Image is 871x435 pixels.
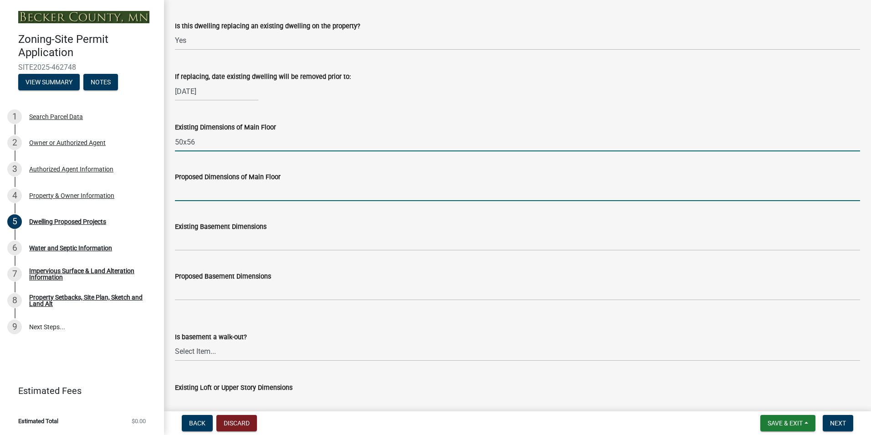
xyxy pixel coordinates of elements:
[189,419,205,427] span: Back
[7,188,22,203] div: 4
[83,79,118,86] wm-modal-confirm: Notes
[175,174,281,181] label: Proposed Dimensions of Main Floor
[216,415,257,431] button: Discard
[175,334,247,341] label: Is basement a walk-out?
[29,192,114,199] div: Property & Owner Information
[29,294,149,307] div: Property Setbacks, Site Plan, Sketch and Land Alt
[29,245,112,251] div: Water and Septic Information
[7,135,22,150] div: 2
[29,140,106,146] div: Owner or Authorized Agent
[29,166,113,172] div: Authorized Agent Information
[83,74,118,90] button: Notes
[132,418,146,424] span: $0.00
[7,241,22,255] div: 6
[823,415,853,431] button: Next
[29,268,149,280] div: Impervious Surface & Land Alteration Information
[18,63,146,72] span: SITE2025-462748
[18,11,149,23] img: Becker County, Minnesota
[18,74,80,90] button: View Summary
[768,419,803,427] span: Save & Exit
[175,124,276,131] label: Existing Dimensions of Main Floor
[830,419,846,427] span: Next
[175,82,258,101] input: mm/dd/yyyy
[7,293,22,308] div: 8
[29,114,83,120] div: Search Parcel Data
[7,214,22,229] div: 5
[7,320,22,334] div: 9
[175,74,351,80] label: If replacing, date existing dwelling will be removed prior to:
[29,218,106,225] div: Dwelling Proposed Projects
[175,23,360,30] label: Is this dwelling replacing an existing dwelling on the property?
[18,418,58,424] span: Estimated Total
[18,33,157,59] h4: Zoning-Site Permit Application
[175,274,271,280] label: Proposed Basement Dimensions
[18,79,80,86] wm-modal-confirm: Summary
[7,267,22,281] div: 7
[175,224,266,230] label: Existing Basement Dimensions
[7,382,149,400] a: Estimated Fees
[182,415,213,431] button: Back
[175,385,292,391] label: Existing Loft or Upper Story Dimensions
[7,109,22,124] div: 1
[760,415,815,431] button: Save & Exit
[7,162,22,176] div: 3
